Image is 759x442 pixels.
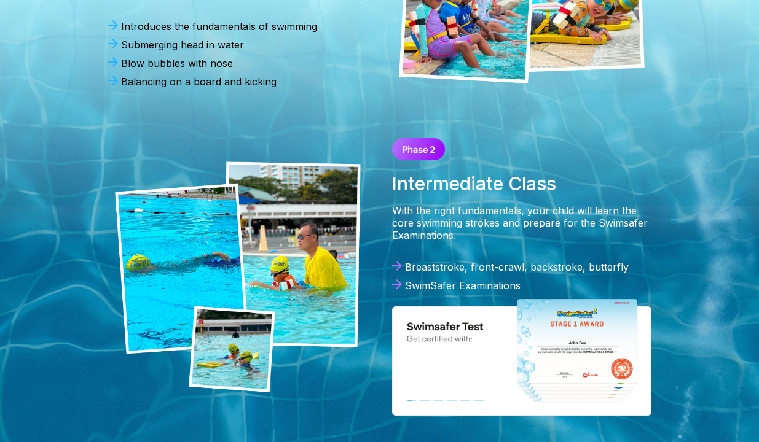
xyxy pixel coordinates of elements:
div: With the right fundamentals, your child will learn the core swimming strokes and prepare for the ... [392,204,651,241]
div: Submerging head in water [108,39,368,51]
img: Arrow [108,20,118,30]
img: Arrow [108,39,118,48]
div: Introduces the fundamentals of swimming [108,20,368,33]
img: SwimSafer Stage 1 Award certificate [392,298,651,416]
div: Balancing on a board and kicking [108,76,368,88]
div: Blow bubbles with nose [108,57,368,69]
img: Arrow [392,261,402,271]
img: Arrow [108,57,118,67]
img: coach teaching a kid's swimming lesson in Singapore [115,161,361,392]
img: Arrow [108,76,118,85]
div: SwimSafer Examinations [392,279,651,292]
img: Phase 2 [392,138,446,160]
div: Intermediate Class [392,173,651,195]
div: Breaststroke, front-crawl, backstroke, butterfly [392,261,651,273]
img: Arrow [392,279,402,289]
